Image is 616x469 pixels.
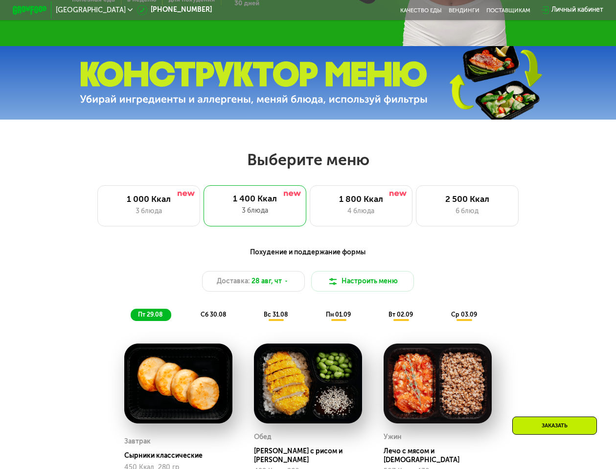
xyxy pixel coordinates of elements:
[319,206,403,217] div: 4 блюда
[388,311,413,318] span: вт 02.09
[486,7,530,14] div: поставщикам
[425,194,509,204] div: 2 500 Ккал
[212,194,298,204] div: 1 400 Ккал
[512,417,597,435] div: Заказать
[124,435,151,448] div: Завтрак
[384,431,402,444] div: Ужин
[124,451,239,460] div: Сырники классические
[137,5,212,15] a: [PHONE_NUMBER]
[56,7,126,14] span: [GEOGRAPHIC_DATA]
[551,5,603,15] div: Личный кабинет
[326,311,351,318] span: пн 01.09
[400,7,442,14] a: Качество еды
[319,194,403,204] div: 1 800 Ккал
[311,271,414,292] button: Настроить меню
[384,447,499,464] div: Лечо с мясом и [DEMOGRAPHIC_DATA]
[212,206,298,216] div: 3 блюда
[449,7,479,14] a: Вендинги
[201,311,226,318] span: сб 30.08
[27,150,589,170] h2: Выберите меню
[217,276,250,287] span: Доставка:
[55,247,561,258] div: Похудение и поддержание формы
[138,311,162,318] span: пт 29.08
[254,447,369,464] div: [PERSON_NAME] с рисом и [PERSON_NAME]
[254,431,272,444] div: Обед
[264,311,288,318] span: вс 31.08
[451,311,477,318] span: ср 03.09
[107,206,191,217] div: 3 блюда
[107,194,191,204] div: 1 000 Ккал
[425,206,509,217] div: 6 блюд
[251,276,282,287] span: 28 авг, чт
